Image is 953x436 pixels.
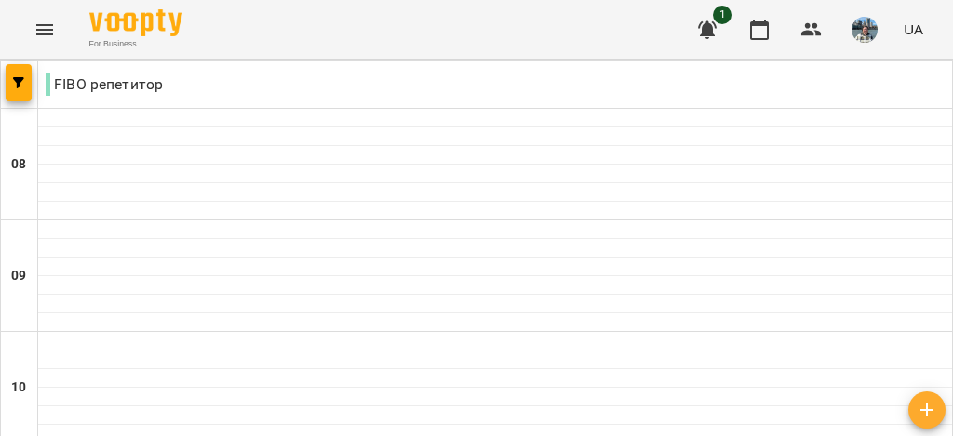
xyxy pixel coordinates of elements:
[46,73,163,96] p: FIBO репетитор
[89,38,182,50] span: For Business
[852,17,878,43] img: 1e8d23b577010bf0f155fdae1a4212a8.jpg
[22,7,67,52] button: Menu
[908,391,946,429] button: Створити урок
[11,266,26,286] h6: 09
[11,154,26,175] h6: 08
[904,20,923,39] span: UA
[713,6,732,24] span: 1
[89,9,182,36] img: Voopty Logo
[896,12,931,46] button: UA
[11,377,26,398] h6: 10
